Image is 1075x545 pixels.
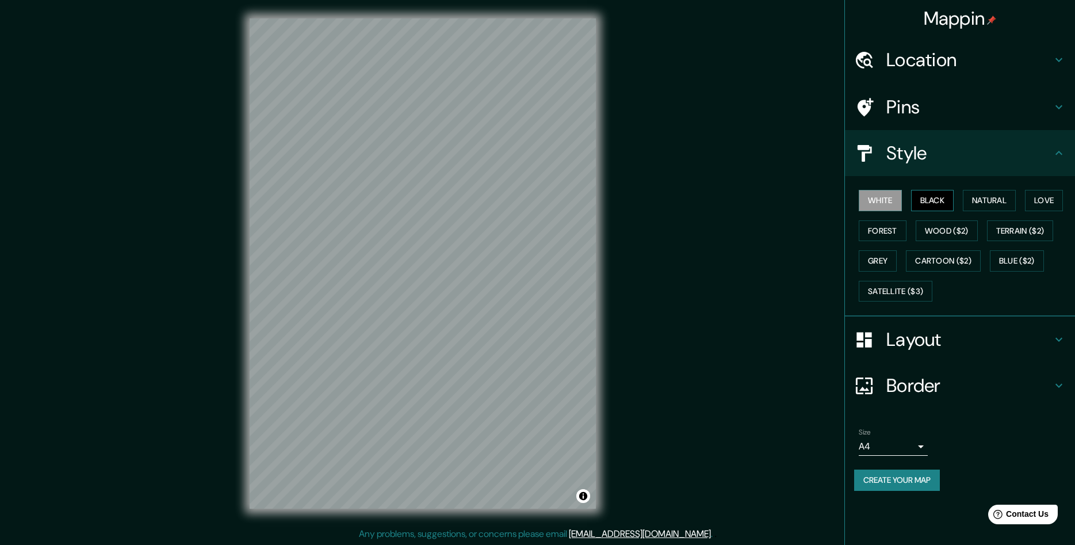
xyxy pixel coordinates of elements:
[886,48,1052,71] h4: Location
[845,37,1075,83] div: Location
[911,190,954,211] button: Black
[845,363,1075,409] div: Border
[854,470,940,491] button: Create your map
[886,328,1052,351] h4: Layout
[359,527,713,541] p: Any problems, suggestions, or concerns please email .
[859,437,928,456] div: A4
[859,281,932,302] button: Satellite ($3)
[576,489,590,503] button: Toggle attribution
[845,317,1075,363] div: Layout
[859,428,871,437] label: Size
[859,250,897,272] button: Grey
[859,220,906,242] button: Forest
[916,220,978,242] button: Wood ($2)
[845,84,1075,130] div: Pins
[906,250,981,272] button: Cartoon ($2)
[886,374,1052,397] h4: Border
[1025,190,1063,211] button: Love
[713,527,714,541] div: .
[569,528,711,540] a: [EMAIL_ADDRESS][DOMAIN_NAME]
[714,527,717,541] div: .
[963,190,1016,211] button: Natural
[924,7,997,30] h4: Mappin
[886,96,1052,119] h4: Pins
[990,250,1044,272] button: Blue ($2)
[845,130,1075,176] div: Style
[987,220,1054,242] button: Terrain ($2)
[859,190,902,211] button: White
[250,18,596,509] canvas: Map
[886,142,1052,165] h4: Style
[987,16,996,25] img: pin-icon.png
[973,500,1062,532] iframe: Help widget launcher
